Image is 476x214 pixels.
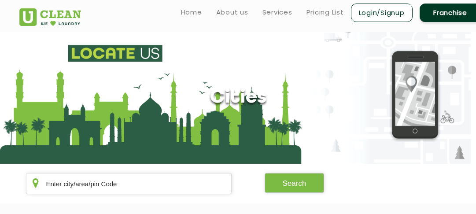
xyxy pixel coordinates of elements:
[351,4,413,22] a: Login/Signup
[19,8,81,26] img: UClean Laundry and Dry Cleaning
[262,7,292,18] a: Services
[210,87,266,109] h1: Cities
[26,173,232,194] input: Enter city/area/pin Code
[181,7,202,18] a: Home
[216,7,248,18] a: About us
[306,7,344,18] a: Pricing List
[265,173,325,193] button: Search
